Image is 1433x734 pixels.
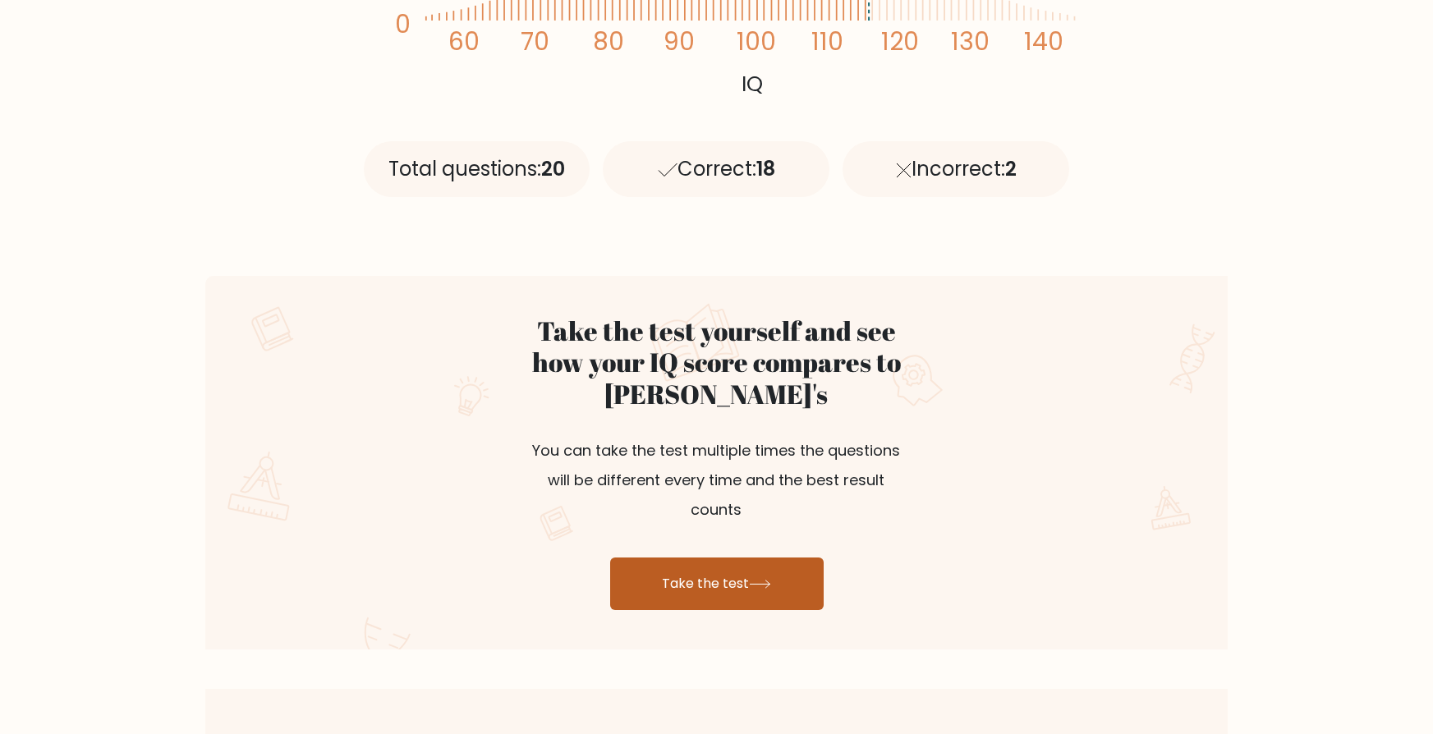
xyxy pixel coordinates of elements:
a: Take the test [610,557,824,610]
span: 18 [756,155,775,182]
p: You can take the test multiple times the questions will be different every time and the best resu... [521,416,912,544]
tspan: 110 [811,25,843,58]
tspan: 100 [736,25,775,58]
span: 2 [1005,155,1017,182]
div: Incorrect: [843,141,1069,197]
div: Total questions: [364,141,590,197]
tspan: 80 [592,25,623,58]
tspan: 0 [395,7,411,41]
tspan: 90 [664,25,695,58]
tspan: 140 [1024,25,1063,58]
span: 20 [541,155,565,182]
div: Correct: [603,141,829,197]
tspan: 60 [448,25,479,58]
tspan: IQ [742,69,763,99]
tspan: 120 [880,25,918,58]
h2: Take the test yourself and see how your IQ score compares to [PERSON_NAME]'s [521,315,912,410]
tspan: 70 [521,25,549,58]
tspan: 130 [951,25,990,58]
